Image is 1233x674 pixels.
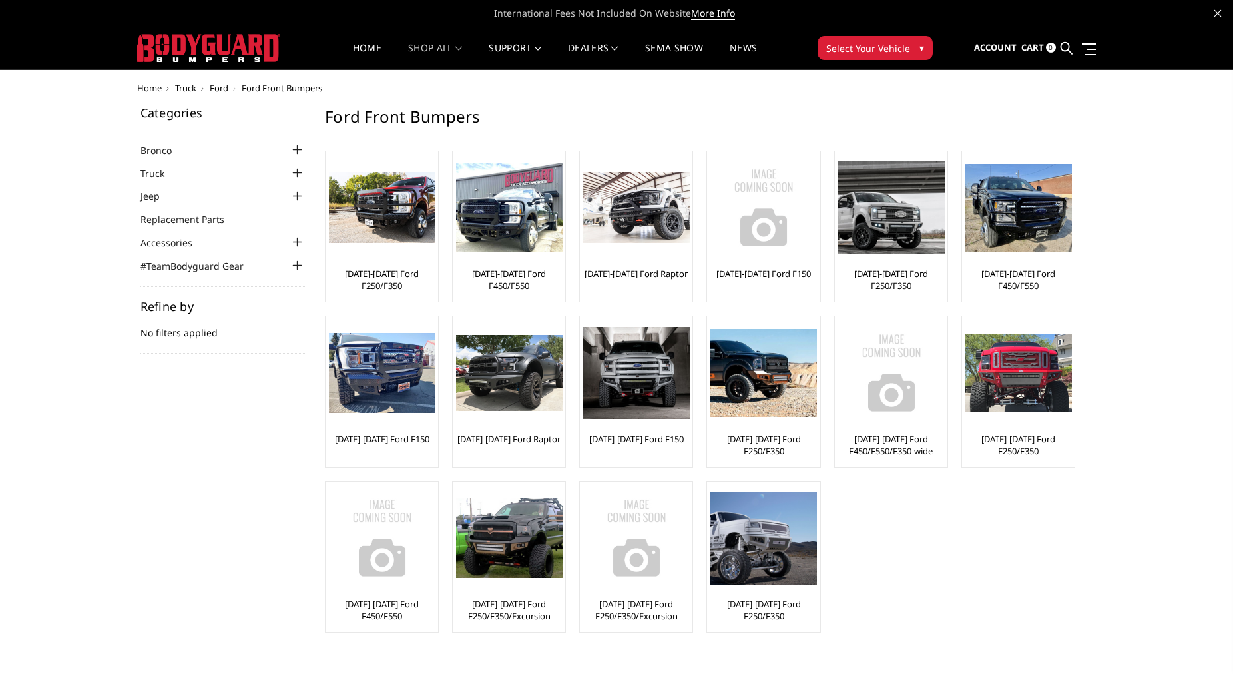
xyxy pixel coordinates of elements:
a: Cart 0 [1021,30,1056,66]
a: Accessories [140,236,209,250]
h5: Categories [140,107,306,119]
a: [DATE]-[DATE] Ford F250/F350/Excursion [456,598,562,622]
a: [DATE]-[DATE] Ford F150 [589,433,684,445]
a: No Image [710,155,816,261]
a: [DATE]-[DATE] Ford F250/F350/Excursion [583,598,689,622]
h1: Ford Front Bumpers [325,107,1073,137]
a: Replacement Parts [140,212,241,226]
h5: Refine by [140,300,306,312]
a: #TeamBodyguard Gear [140,259,260,273]
a: Home [353,43,381,69]
a: Home [137,82,162,94]
a: No Image [838,320,944,426]
a: No Image [583,485,689,591]
a: [DATE]-[DATE] Ford F250/F350 [329,268,435,292]
img: No Image [583,485,690,591]
img: BODYGUARD BUMPERS [137,34,280,62]
a: SEMA Show [645,43,703,69]
a: Dealers [568,43,618,69]
div: No filters applied [140,300,306,354]
span: Select Your Vehicle [826,41,910,55]
a: shop all [408,43,462,69]
a: No Image [329,485,435,591]
button: Select Your Vehicle [818,36,933,60]
img: No Image [838,320,945,426]
a: Truck [175,82,196,94]
a: [DATE]-[DATE] Ford F450/F550 [456,268,562,292]
a: Support [489,43,541,69]
a: [DATE]-[DATE] Ford Raptor [585,268,688,280]
a: [DATE]-[DATE] Ford F250/F350 [965,433,1071,457]
span: 0 [1046,43,1056,53]
a: [DATE]-[DATE] Ford F250/F350 [710,433,816,457]
span: Account [974,41,1017,53]
a: [DATE]-[DATE] Ford F450/F550 [329,598,435,622]
a: [DATE]-[DATE] Ford F150 [716,268,811,280]
span: Cart [1021,41,1044,53]
a: [DATE]-[DATE] Ford F450/F550 [965,268,1071,292]
a: [DATE]-[DATE] Ford F150 [335,433,429,445]
a: More Info [691,7,735,20]
a: [DATE]-[DATE] Ford F250/F350 [710,598,816,622]
a: Account [974,30,1017,66]
a: [DATE]-[DATE] Ford Raptor [457,433,561,445]
span: ▾ [919,41,924,55]
a: Ford [210,82,228,94]
img: No Image [329,485,435,591]
a: Jeep [140,189,176,203]
a: [DATE]-[DATE] Ford F450/F550/F350-wide [838,433,944,457]
a: [DATE]-[DATE] Ford F250/F350 [838,268,944,292]
span: Ford Front Bumpers [242,82,322,94]
img: No Image [710,155,817,261]
a: Bronco [140,143,188,157]
a: Truck [140,167,181,180]
a: News [730,43,757,69]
